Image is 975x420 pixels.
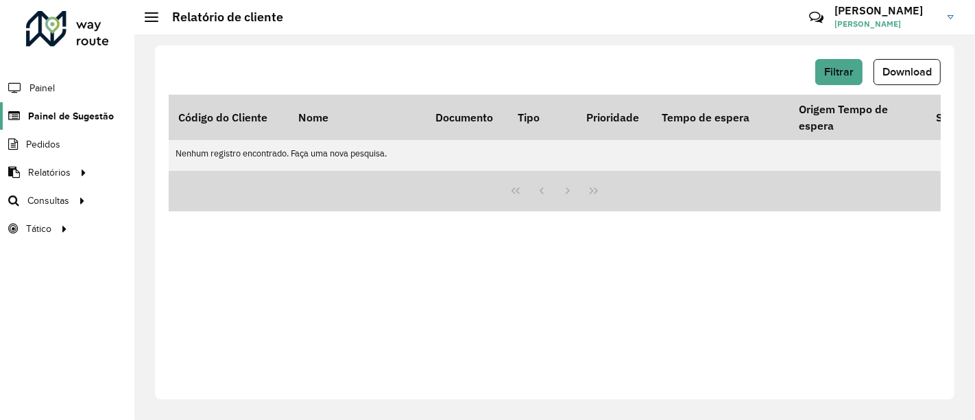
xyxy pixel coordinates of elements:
[28,109,114,124] span: Painel de Sugestão
[652,95,789,140] th: Tempo de espera
[882,66,932,78] span: Download
[834,18,937,30] span: [PERSON_NAME]
[508,95,577,140] th: Tipo
[577,95,652,140] th: Prioridade
[824,66,854,78] span: Filtrar
[28,165,71,180] span: Relatórios
[815,59,863,85] button: Filtrar
[26,222,51,236] span: Tático
[789,95,926,140] th: Origem Tempo de espera
[169,95,289,140] th: Código do Cliente
[834,4,937,17] h3: [PERSON_NAME]
[27,194,69,208] span: Consultas
[158,10,283,25] h2: Relatório de cliente
[802,3,831,32] a: Contato Rápido
[26,137,60,152] span: Pedidos
[29,81,55,95] span: Painel
[426,95,508,140] th: Documento
[874,59,941,85] button: Download
[289,95,426,140] th: Nome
